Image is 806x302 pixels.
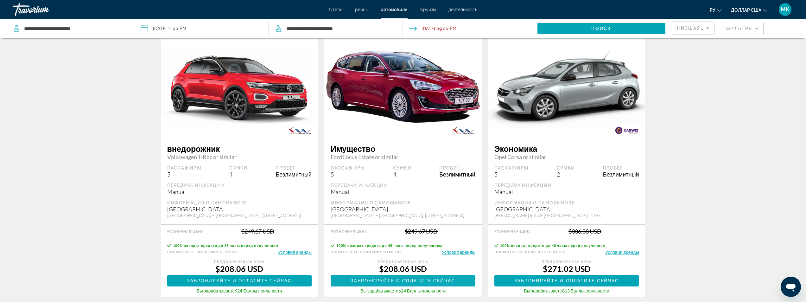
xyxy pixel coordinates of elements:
[777,3,793,16] button: Меню пользователя
[331,188,475,195] div: Manual
[439,171,475,178] div: Безлимитный
[494,183,639,188] div: Передача инфекции
[677,26,717,31] span: Низшая цена
[557,171,575,178] div: 2
[187,278,292,283] span: Забронируйте и оплатите сейчас
[710,8,715,13] font: ру
[721,22,764,35] button: Filter
[167,153,312,160] span: Volkswagen T-Roc or similar
[331,183,475,188] div: Передача инфекции
[494,249,565,255] button: Посмотреть политику отмены
[360,288,398,293] span: Вы зарабатываете
[167,206,312,213] div: [GEOGRAPHIC_DATA]
[167,229,204,234] div: Розничная цена
[167,171,202,178] div: 5
[398,288,446,293] span: 624 Баллы лояльности
[731,8,761,13] font: доллар США
[494,264,639,273] div: $271.02 USD
[167,275,312,286] button: Забронируйте и оплатите сейчас
[331,249,402,255] button: Посмотреть политику отмены
[514,278,619,283] span: Забронируйте и оплатите сейчас
[351,278,455,283] span: Забронируйте и оплатите сейчас
[494,188,639,195] div: Manual
[781,277,801,297] iframe: Кнопка запуска окна обмена сообщениями
[537,23,665,34] button: Поиск
[167,188,312,195] div: Manual
[167,200,312,206] div: Информация о самовывозе
[381,7,408,12] a: автомобили
[494,153,639,160] span: Opel Corsa or similar
[167,264,312,273] div: $208.06 USD
[355,7,368,12] a: рейсы
[331,200,475,206] div: Информация о самовывозе
[494,229,531,234] div: Розничная цена
[173,243,279,247] span: 100% возврат средств до 48 часы перед получением
[494,165,529,171] div: Пассажиры
[603,171,639,178] div: Безлимитный
[494,200,639,206] div: Информация о самовывозе
[494,206,639,213] div: [GEOGRAPHIC_DATA]
[197,288,235,293] span: Вы зарабатываете
[494,260,639,264] div: Предоплаченная цена
[229,171,248,178] div: 4
[731,5,767,15] button: Изменить валюту
[677,24,709,32] mat-select: Sort by
[282,123,318,138] img: KLASS WAGEN
[161,48,318,126] img: primary.png
[324,34,482,139] img: primary.png
[448,7,477,12] font: деятельность
[409,19,456,38] button: Drop-off date: Oct 21, 2025 09:00 PM
[141,19,186,38] button: Pickup date: Oct 04, 2025 11:00 PM
[494,275,639,286] button: Забронируйте и оплатите сейчас
[329,7,342,12] a: Отели
[167,260,312,264] div: Предоплаченная цена
[405,228,438,235] div: $249.67 USD
[439,165,475,171] div: Пробег
[393,171,411,178] div: 4
[710,5,721,15] button: Изменить язык
[331,213,475,218] div: [GEOGRAPHIC_DATA] – [GEOGRAPHIC_DATA], [STREET_ADDRESS]
[331,275,475,286] button: Забронируйте и оплатите сейчас
[488,46,645,128] img: primary.png
[609,123,645,138] img: CARWIZ
[331,171,365,178] div: 5
[557,165,575,171] div: Сумки
[568,228,601,235] div: $336.88 USD
[331,206,475,213] div: [GEOGRAPHIC_DATA]
[562,288,609,293] span: 813 Баллы лояльности
[13,1,76,18] a: Травориум
[278,249,312,255] button: Условия аренды
[494,171,529,178] div: 5
[445,123,482,138] img: KLASS WAGEN
[442,249,475,255] button: Условия аренды
[276,165,312,171] div: Пробег
[393,165,411,171] div: Сумки
[235,288,282,293] span: 624 Баллы лояльности
[603,165,639,171] div: Пробег
[241,228,274,235] div: $249.67 USD
[167,165,202,171] div: Пассажиры
[167,249,238,255] button: Посмотреть политику отмены
[420,7,436,12] a: Круизы
[331,153,475,160] span: Ford Focus Estate or similar
[500,243,606,247] span: 100% возврат средств до 48 часы перед получением
[331,165,365,171] div: Пассажиры
[167,144,312,153] span: внедорожник
[167,213,312,218] div: [GEOGRAPHIC_DATA] – [GEOGRAPHIC_DATA], [STREET_ADDRESS]
[229,165,248,171] div: Сумки
[605,249,639,255] button: Условия аренды
[494,144,639,153] span: Экономика
[331,229,367,234] div: Розничная цена
[524,288,562,293] span: Вы зарабатываете
[591,26,611,31] span: Поиск
[276,171,312,178] div: Безлимитный
[331,260,475,264] div: Предоплаченная цена
[494,213,639,218] div: [PERSON_NAME] Intl AP, [GEOGRAPHIC_DATA] , 1185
